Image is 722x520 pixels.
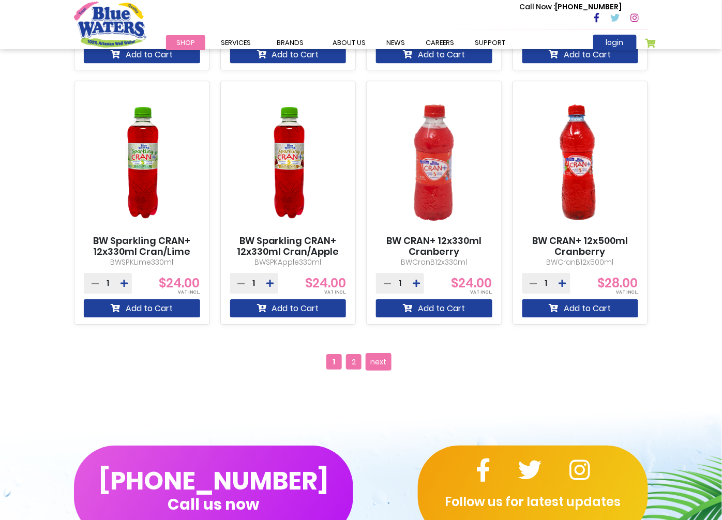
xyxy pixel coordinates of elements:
[84,45,200,63] button: Add to Cart
[522,235,639,257] a: BW CRAN+ 12x500ml Cranberry
[464,35,516,50] a: support
[326,354,342,370] span: 1
[522,90,639,235] img: BW CRAN+ 12x500ml Cranberry
[522,45,639,63] button: Add to Cart
[371,354,387,370] span: next
[519,2,555,12] span: Call Now :
[277,38,304,48] span: Brands
[366,353,392,371] a: next
[376,35,415,50] a: News
[221,38,251,48] span: Services
[346,354,362,370] a: 2
[376,299,492,317] button: Add to Cart
[376,45,492,63] button: Add to Cart
[84,257,200,268] p: BWSPKLime330ml
[305,274,346,292] span: $24.00
[322,35,376,50] a: about us
[168,501,260,507] span: Call us now
[230,90,347,235] img: BW Sparkling CRAN+ 12x330ml Cran/Apple
[593,35,637,50] a: login
[522,299,639,317] button: Add to Cart
[84,299,200,317] button: Add to Cart
[418,493,648,511] p: Follow us for latest updates
[230,299,347,317] button: Add to Cart
[84,90,200,235] img: BW Sparkling CRAN+ 12x330ml Cran/Lime
[159,274,200,292] span: $24.00
[376,90,492,235] img: BW CRAN+ 12x330ml Cranberry
[519,2,622,12] p: [PHONE_NUMBER]
[74,2,146,47] a: store logo
[376,235,492,257] a: BW CRAN+ 12x330ml Cranberry
[176,38,195,48] span: Shop
[522,257,639,268] p: BWCranB12x500ml
[84,235,200,257] a: BW Sparkling CRAN+ 12x330ml Cran/Lime
[598,274,638,292] span: $28.00
[376,257,492,268] p: BWCranB12x330ml
[230,257,347,268] p: BWSPKApple330ml
[452,274,492,292] span: $24.00
[230,235,347,257] a: BW Sparkling CRAN+ 12x330ml Cran/Apple
[415,35,464,50] a: careers
[230,45,347,63] button: Add to Cart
